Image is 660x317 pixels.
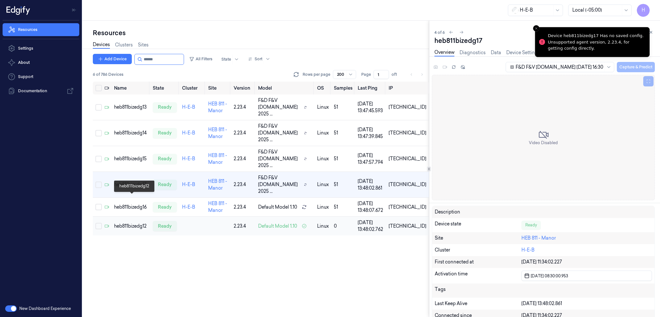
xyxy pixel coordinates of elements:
[334,223,353,230] div: 0
[3,56,79,69] button: About
[521,271,652,281] button: [DATE] 08:30:00.953
[331,82,355,94] th: Samples
[115,42,133,48] a: Clusters
[389,130,426,136] div: [TECHNICAL_ID]
[95,130,102,136] button: Select row
[460,49,486,56] a: Diagnostics
[234,204,253,211] div: 2.23.4
[435,286,522,295] div: Tags
[234,130,253,136] div: 2.23.4
[208,101,227,114] a: HEB 811 - Manor
[392,72,402,77] span: of 1
[434,36,655,45] div: heb811bizedg17
[317,181,329,188] p: linux
[317,223,329,230] p: linux
[187,54,215,64] button: All Filters
[303,72,330,77] p: Rows per page
[521,235,556,241] a: HEB 811 - Manor
[114,204,148,211] div: heb811bizedg16
[258,97,301,117] span: F&D F&V [DOMAIN_NAME] 2025 ...
[389,223,426,230] div: [TECHNICAL_ID]
[3,23,79,36] a: Resources
[182,104,195,110] a: H-E-B
[95,223,102,229] button: Select row
[114,130,148,136] div: heb811bizedg14
[208,201,227,213] a: HEB 811 - Manor
[389,104,426,111] div: [TECHNICAL_ID]
[69,5,79,15] button: Toggle Navigation
[434,30,445,35] span: 4 of 6
[208,153,227,165] a: HEB 811 - Manor
[153,221,177,231] div: ready
[334,130,353,136] div: 51
[208,127,227,139] a: HEB 811 - Manor
[95,204,102,210] button: Select row
[206,82,231,94] th: Site
[256,82,315,94] th: Model
[358,152,383,166] div: [DATE] 13:47:57.794
[95,104,102,111] button: Select row
[258,204,297,211] span: Default Model 1.10
[529,140,558,146] span: Video Disabled
[389,181,426,188] div: [TECHNICAL_ID]
[182,182,195,187] a: H-E-B
[95,156,102,162] button: Select row
[334,204,353,211] div: 51
[334,155,353,162] div: 51
[358,126,383,140] div: [DATE] 13:47:39.845
[389,155,426,162] div: [TECHNICAL_ID]
[114,223,148,230] div: heb811bizedg12
[434,49,454,56] a: Overview
[114,181,148,188] div: heb811bizedg17
[138,42,149,48] a: Sites
[637,4,650,17] button: H
[180,82,206,94] th: Cluster
[521,259,652,265] div: [DATE] 11:34:02.227
[153,128,177,138] div: ready
[435,209,522,215] div: Description
[95,85,102,91] button: Select all
[153,180,177,190] div: ready
[529,273,568,279] span: [DATE] 08:30:00.953
[93,54,132,64] button: Add Device
[334,181,353,188] div: 51
[3,84,79,97] a: Documentation
[358,178,383,192] div: [DATE] 13:48:02.861
[114,104,148,111] div: heb811bizedg13
[234,181,253,188] div: 2.23.4
[258,149,301,169] span: F&D F&V [DOMAIN_NAME] 2025 ...
[435,271,522,281] div: Activation time
[93,41,110,49] a: Devices
[208,178,227,191] a: HEB 811 - Manor
[386,82,429,94] th: IP
[317,104,329,111] p: linux
[234,104,253,111] div: 2.23.4
[93,28,429,37] div: Resources
[315,82,331,94] th: OS
[317,130,329,136] p: linux
[389,204,426,211] div: [TECHNICAL_ID]
[182,130,195,136] a: H-E-B
[355,82,386,94] th: Last Ping
[435,259,522,265] div: First connected at
[521,221,541,230] div: Ready
[317,155,329,162] p: linux
[234,223,253,230] div: 2.23.4
[153,202,177,212] div: ready
[182,156,195,162] a: H-E-B
[258,223,297,230] span: Default Model 1.10
[334,104,353,111] div: 51
[407,70,426,79] nav: pagination
[150,82,180,94] th: State
[358,219,383,233] div: [DATE] 13:48:02.762
[317,204,329,211] p: linux
[3,42,79,55] a: Settings
[153,102,177,113] div: ready
[231,82,256,94] th: Version
[182,204,195,210] a: H-E-B
[258,174,301,195] span: F&D F&V [DOMAIN_NAME] 2025 ...
[258,123,301,143] span: F&D F&V [DOMAIN_NAME] 2025 ...
[112,82,150,94] th: Name
[435,235,522,242] div: Site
